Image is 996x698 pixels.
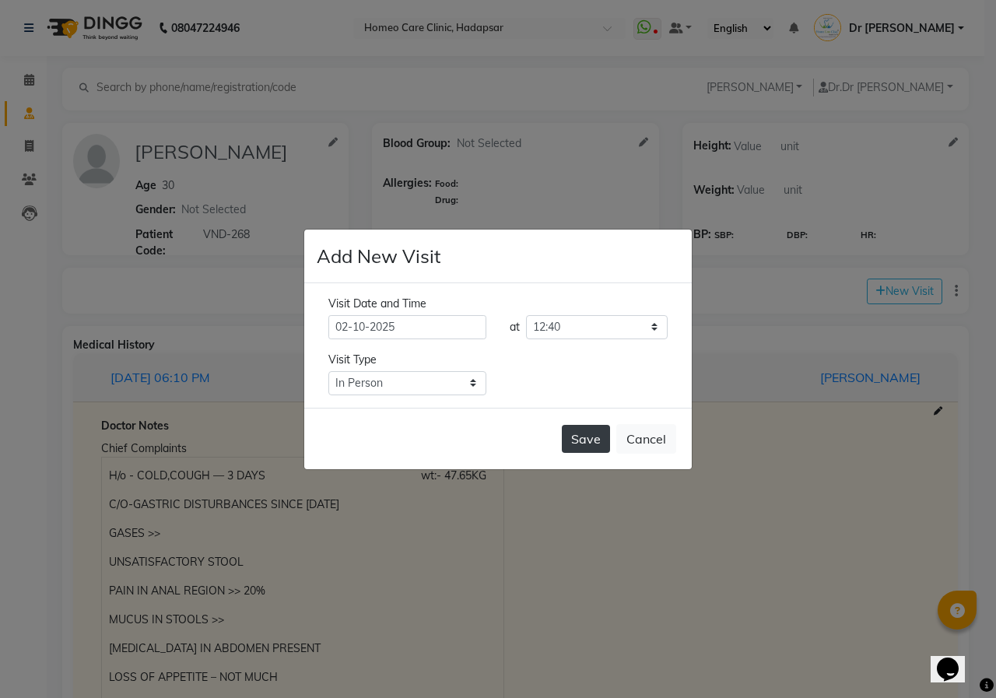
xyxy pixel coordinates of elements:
button: Save [562,425,610,453]
div: Visit Type [328,352,668,368]
button: Cancel [616,424,676,454]
h4: Add New Visit [317,242,440,270]
div: Visit Date and Time [328,296,668,312]
input: select date [328,315,486,339]
div: at [510,319,520,335]
iframe: chat widget [931,636,980,682]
